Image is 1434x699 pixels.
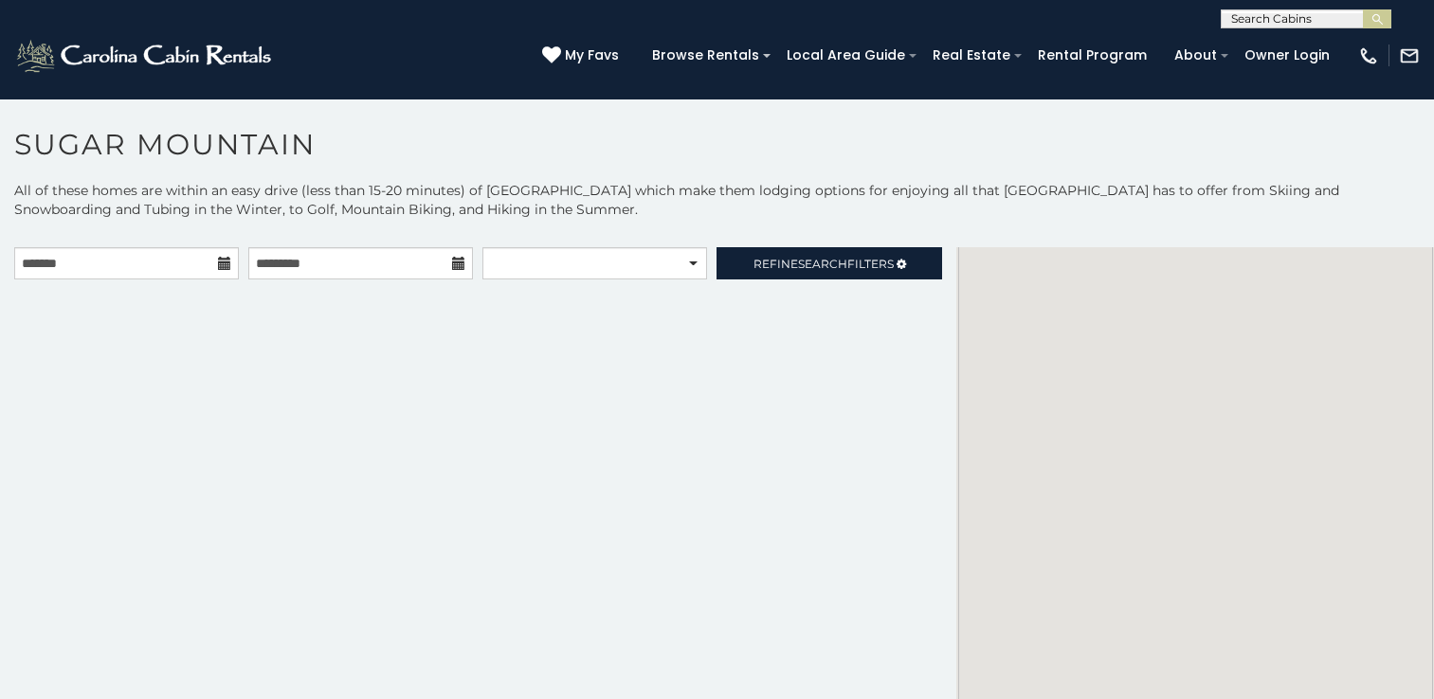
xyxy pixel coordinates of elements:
a: Browse Rentals [643,41,769,70]
span: My Favs [565,45,619,65]
span: Refine Filters [753,257,894,271]
span: Search [798,257,847,271]
a: Rental Program [1028,41,1156,70]
a: Local Area Guide [777,41,915,70]
a: Real Estate [923,41,1020,70]
img: mail-regular-white.png [1399,45,1420,66]
a: Owner Login [1235,41,1339,70]
a: About [1165,41,1226,70]
img: phone-regular-white.png [1358,45,1379,66]
a: My Favs [542,45,624,66]
img: White-1-2.png [14,37,277,75]
a: RefineSearchFilters [717,247,941,279]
